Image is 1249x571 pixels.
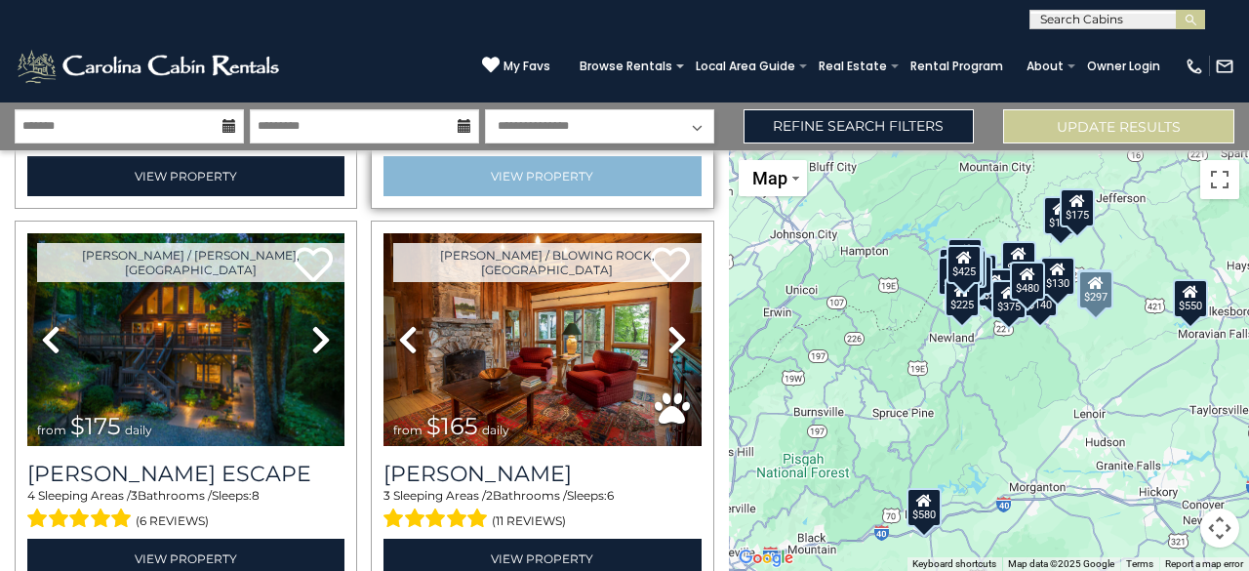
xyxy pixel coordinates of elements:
span: (11 reviews) [492,509,566,534]
a: Local Area Guide [686,53,805,80]
img: phone-regular-white.png [1185,57,1204,76]
img: White-1-2.png [15,47,285,86]
a: Real Estate [809,53,897,80]
button: Keyboard shortcuts [912,557,996,571]
span: Map data ©2025 Google [1008,558,1114,569]
img: mail-regular-white.png [1215,57,1234,76]
div: $175 [1043,196,1078,235]
div: $230 [978,267,1013,306]
img: thumbnail_163277858.jpeg [383,233,701,446]
a: Report a map error [1165,558,1243,569]
div: $225 [946,278,981,317]
a: Owner Login [1077,53,1170,80]
img: Google [734,546,798,571]
div: $550 [1173,278,1208,317]
div: $140 [1023,277,1058,316]
div: $480 [1010,261,1045,300]
span: 3 [383,488,390,503]
a: [PERSON_NAME] / [PERSON_NAME], [GEOGRAPHIC_DATA] [37,243,344,282]
div: $125 [947,237,983,276]
div: $130 [1040,257,1075,296]
a: My Favs [482,56,550,76]
button: Change map style [739,160,807,196]
span: 6 [607,488,614,503]
button: Update Results [1003,109,1234,143]
div: Sleeping Areas / Bathrooms / Sleeps: [27,487,344,534]
span: from [37,423,66,437]
a: View Property [27,156,344,196]
span: $165 [426,412,478,440]
a: Browse Rentals [570,53,682,80]
a: [PERSON_NAME] [383,461,701,487]
h3: Azalea Hill [383,461,701,487]
span: daily [125,423,152,437]
span: 3 [131,488,138,503]
h3: Todd Escape [27,461,344,487]
div: $230 [939,256,974,295]
button: Toggle fullscreen view [1200,160,1239,199]
div: $580 [907,487,943,526]
div: $175 [1060,187,1095,226]
a: About [1017,53,1073,80]
div: $349 [1001,241,1036,280]
span: $175 [70,412,121,440]
a: Rental Program [901,53,1013,80]
a: View Property [383,156,701,196]
a: Refine Search Filters [744,109,975,143]
button: Map camera controls [1200,509,1239,548]
img: thumbnail_168627805.jpeg [27,233,344,446]
div: $425 [947,244,982,283]
div: Sleeping Areas / Bathrooms / Sleeps: [383,487,701,534]
span: 4 [27,488,35,503]
span: My Favs [504,58,550,75]
span: (6 reviews) [136,509,209,534]
div: $325 [1078,269,1113,308]
span: 2 [486,488,493,503]
a: Open this area in Google Maps (opens a new window) [734,546,798,571]
span: 8 [252,488,260,503]
a: [PERSON_NAME] Escape [27,461,344,487]
span: from [393,423,423,437]
span: daily [482,423,509,437]
div: $297 [1079,270,1114,309]
div: $375 [992,279,1027,318]
a: Terms (opens in new tab) [1126,558,1153,569]
a: [PERSON_NAME] / Blowing Rock, [GEOGRAPHIC_DATA] [393,243,701,282]
span: Map [752,168,787,188]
